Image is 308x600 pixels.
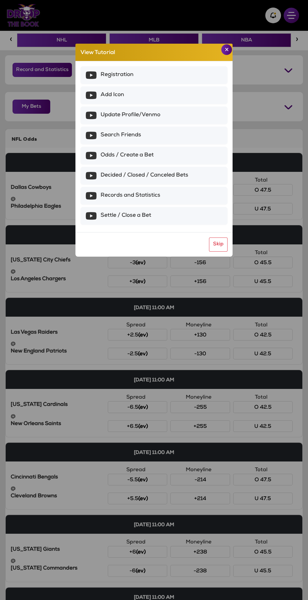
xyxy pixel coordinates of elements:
span: Registration [101,71,134,79]
button: Skip [209,237,228,252]
h4: View Tutorial [80,49,115,57]
img: Close [225,48,228,51]
button: Close [221,44,232,55]
span: Records and Statistics [101,192,160,199]
span: Decided / Closed / Canceled Bets [101,172,188,179]
span: Odds / Create a Bet [101,152,154,159]
span: Add Icon [101,91,124,99]
span: Search Friends [101,132,141,139]
span: Update Profile/Venmo [101,112,160,119]
span: Settle / Close a Bet [101,212,151,220]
